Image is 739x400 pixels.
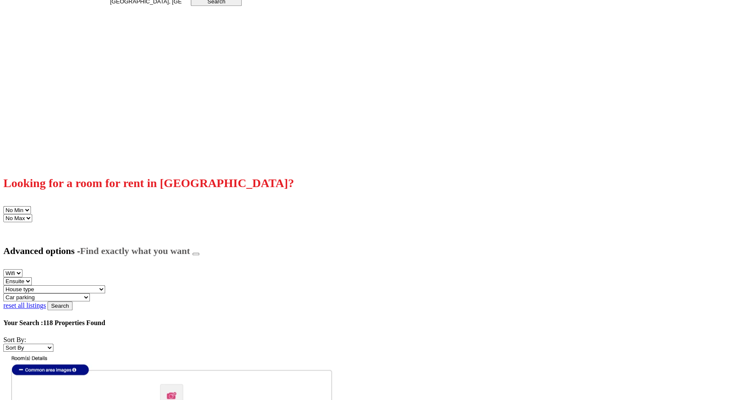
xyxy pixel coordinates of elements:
[3,177,736,196] h2: Looking for a room for rent in [GEOGRAPHIC_DATA]?
[43,319,105,326] span: 118 Properties Found
[3,336,26,343] label: Sort By:
[80,246,190,256] span: Find exactly what you want
[3,319,736,327] h4: Your Search :
[3,246,736,257] h3: Advanced options -
[47,301,72,310] input: Search
[3,302,46,309] a: reset all listings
